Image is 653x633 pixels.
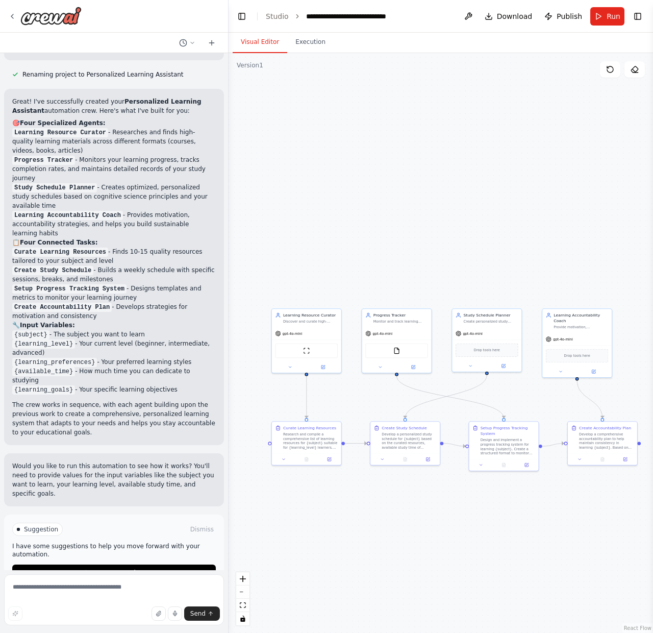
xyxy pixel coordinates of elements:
button: No output available [590,456,614,462]
g: Edge from e51cf769-d3c4-4577-a3c6-b81a7deca4bf to ac0a49a9-c4b4-4ae7-9a2e-27bcd5e80397 [345,441,367,446]
h2: 🔧 [12,321,216,330]
div: Learning Accountability CoachProvide motivation, accountability, and guidance to help achieve {le... [542,308,612,378]
button: Run [590,7,624,26]
button: Switch to previous chat [175,37,199,49]
img: FileReadTool [393,347,400,354]
div: Develop a personalized study schedule for {subject} based on the curated resources, available stu... [382,432,436,450]
span: Download [497,11,533,21]
div: Study Schedule Planner [464,312,518,318]
nav: breadcrumb [266,11,413,21]
div: Provide motivation, accountability, and guidance to help achieve {learning_goals} in {subject}, c... [554,325,608,329]
button: No output available [393,456,417,462]
strong: Input Variables: [20,322,75,329]
strong: Four Specialized Agents: [20,119,106,127]
button: Download [481,7,537,26]
code: Create Study Schedule [12,266,93,275]
a: Studio [266,12,289,20]
button: Open in side panel [487,362,519,369]
div: Monitor and track learning progress across {subject} courses and materials, maintain accurate rec... [373,319,428,324]
button: Improve this prompt [8,606,22,621]
g: Edge from 9b17279d-e3d7-4fec-a28d-79704c2ad729 to 051fc019-97af-4024-bc02-ec76bf9c7123 [394,376,507,418]
span: Drop tools here [474,347,500,353]
p: Would you like to run this automation to see how it works? You'll need to provide values for the ... [12,461,216,498]
button: zoom out [236,586,249,599]
code: {learning_level} [12,339,75,349]
li: - Develops strategies for motivation and consistency [12,302,216,321]
g: Edge from 051fc019-97af-4024-bc02-ec76bf9c7123 to 0350daeb-a7ee-4153-9664-7a641d6911a8 [542,441,564,449]
p: I have some suggestions to help you move forward with your automation. [12,542,216,558]
button: No output available [294,456,318,462]
button: Publish [540,7,586,26]
li: - Finds 10-15 quality resources tailored to your subject and level [12,247,216,265]
button: Dismiss [188,524,216,534]
li: - Your preferred learning styles [12,357,216,367]
div: Progress TrackerMonitor and track learning progress across {subject} courses and materials, maint... [362,308,432,373]
button: Execution [287,32,334,53]
div: Study Schedule PlannerCreate personalized study schedules for {subject} based on {available_time}... [451,308,522,372]
div: Setup Progress Tracking System [481,425,535,436]
code: Setup Progress Tracking System [12,284,127,294]
div: Design and implement a progress tracking system for learning {subject}. Create a structured forma... [481,437,535,455]
span: Publish [557,11,582,21]
li: - Designs templates and metrics to monitor your learning journey [12,284,216,302]
h2: 📋 [12,238,216,247]
div: Version 1 [237,61,263,69]
img: Logo [20,7,82,25]
div: Learning Accountability Coach [554,312,608,324]
button: fit view [236,599,249,612]
button: Visual Editor [233,32,287,53]
span: Drop tools here [564,353,590,358]
button: Start a new chat [204,37,220,49]
p: - Creates optimized, personalized study schedules based on cognitive science principles and your ... [12,183,216,210]
div: Setup Progress Tracking SystemDesign and implement a progress tracking system for learning {subje... [468,421,539,471]
div: Research and compile a comprehensive list of learning resources for {subject} suitable for {learn... [283,432,338,450]
div: Progress Tracker [373,312,428,318]
button: toggle interactivity [236,612,249,625]
button: Open in side panel [517,461,536,468]
div: Create Accountability PlanDevelop a comprehensive accountability plan to help maintain consistenc... [567,421,638,466]
a: React Flow attribution [624,625,651,631]
img: ScrapeWebsiteTool [303,347,310,354]
div: React Flow controls [236,572,249,625]
code: {learning_preferences} [12,358,97,367]
button: Click to speak your automation idea [168,606,182,621]
g: Edge from aa0f9d28-758e-46b8-8a10-a005a1902ca7 to ac0a49a9-c4b4-4ae7-9a2e-27bcd5e80397 [403,375,490,419]
span: gpt-4o-mini [463,331,483,336]
span: Suggestion [24,525,58,533]
button: Open in side panel [307,363,339,370]
g: Edge from c525a3bf-7505-43e2-89a8-9c6f4d9474e0 to 0350daeb-a7ee-4153-9664-7a641d6911a8 [574,381,606,418]
button: zoom in [236,572,249,586]
button: No output available [492,461,516,468]
div: Create Accountability Plan [579,425,631,431]
button: Run Automation [12,565,216,581]
button: Open in side panel [397,363,429,370]
span: Send [190,610,206,618]
li: - How much time you can dedicate to studying [12,367,216,385]
div: Learning Resource CuratorDiscover and curate high-quality learning resources for {subject} based ... [271,308,342,373]
div: Create Study Schedule [382,425,427,431]
strong: Four Connected Tasks: [20,239,97,246]
p: - Monitors your learning progress, tracks completion rates, and maintains detailed records of you... [12,155,216,183]
p: - Researches and finds high-quality learning materials across different formats (courses, videos,... [12,128,216,155]
div: Create Study ScheduleDevelop a personalized study schedule for {subject} based on the curated res... [370,421,440,466]
button: Open in side panel [615,456,635,462]
p: Great! I've successfully created your automation crew. Here's what I've built for you: [12,97,216,115]
code: {available_time} [12,367,75,376]
button: Upload files [152,606,166,621]
div: Create personalized study schedules for {subject} based on {available_time} and {learning_goals},... [464,319,518,324]
g: Edge from 4fd5ef92-daf6-41e6-8b93-5966e1b661ec to e51cf769-d3c4-4577-a3c6-b81a7deca4bf [304,376,309,418]
div: Discover and curate high-quality learning resources for {subject} based on {learning_level} and {... [283,319,338,324]
code: Learning Accountability Coach [12,211,123,220]
code: Create Accountability Plan [12,303,112,312]
div: Develop a comprehensive accountability plan to help maintain consistency in learning {subject}. B... [579,432,634,450]
span: Renaming project to Personalized Learning Assistant [22,70,184,79]
code: {subject} [12,330,49,339]
h2: 🎯 [12,118,216,128]
li: - Your current level (beginner, intermediate, advanced) [12,339,216,357]
p: - Provides motivation, accountability strategies, and helps you build sustainable learning habits [12,210,216,238]
div: Curate Learning Resources [283,425,336,431]
button: Send [184,606,220,621]
button: Show right sidebar [631,9,645,23]
li: - Builds a weekly schedule with specific sessions, breaks, and milestones [12,265,216,284]
code: Learning Resource Curator [12,128,108,137]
